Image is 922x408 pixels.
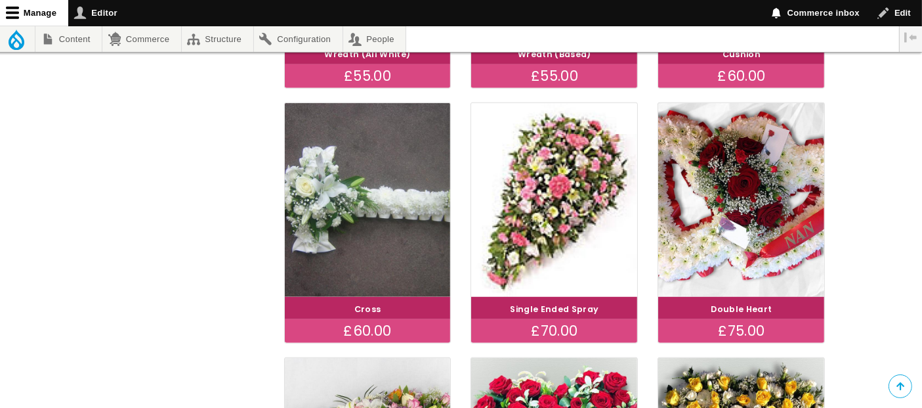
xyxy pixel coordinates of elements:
img: Cross [285,103,451,297]
div: £60.00 [658,64,824,88]
div: £55.00 [471,64,637,88]
a: People [343,26,406,52]
button: Vertical orientation [900,26,922,49]
div: £55.00 [285,64,451,88]
div: £60.00 [285,319,451,343]
div: £75.00 [658,319,824,343]
a: Structure [182,26,253,52]
a: Content [35,26,102,52]
a: Cross [354,304,381,315]
div: £70.00 [471,319,637,343]
img: Double Heart [658,103,824,297]
a: Commerce [102,26,180,52]
a: Wreath (All White) [324,49,410,60]
a: Single Ended Spray [510,304,598,315]
a: Wreath (Based) [518,49,591,60]
a: Double Heart [711,304,772,315]
img: Single Ended Spray [471,103,637,297]
a: Cushion [723,49,761,60]
a: Configuration [254,26,343,52]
